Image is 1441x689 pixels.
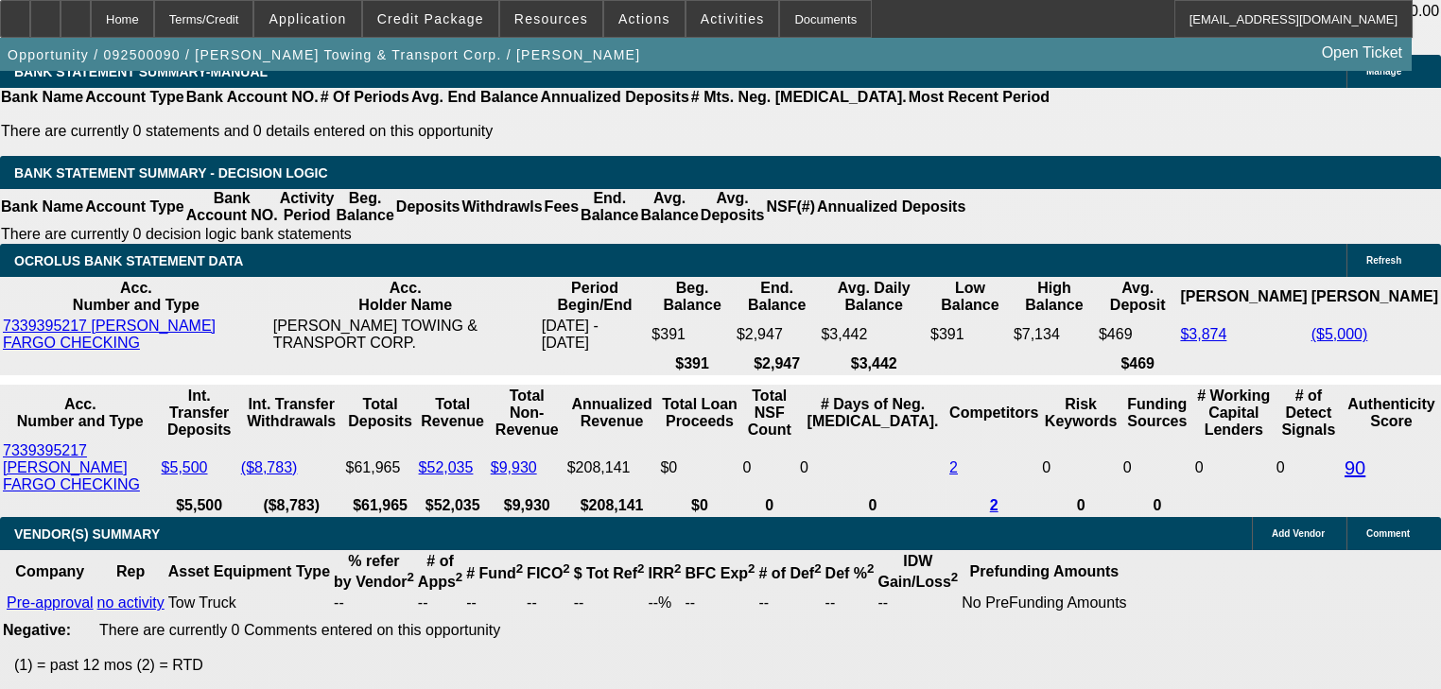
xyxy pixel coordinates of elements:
[418,553,462,590] b: # of Apps
[99,622,500,638] span: There are currently 0 Comments entered on this opportunity
[7,594,94,611] a: Pre-approval
[541,317,650,353] td: [DATE] - [DATE]
[8,47,640,62] span: Opportunity / 092500090 / [PERSON_NAME] Towing & Transport Corp. / [PERSON_NAME]
[544,189,580,225] th: Fees
[573,594,646,612] td: --
[466,565,523,581] b: # Fund
[701,11,765,26] span: Activities
[3,622,71,638] b: Negative:
[639,189,699,225] th: Avg. Balance
[167,594,331,612] td: Tow Truck
[1345,457,1365,478] a: 90
[908,88,1050,107] th: Most Recent Period
[877,553,958,590] b: IDW Gain/Loss
[563,561,569,576] sup: 2
[460,189,543,225] th: Withdrawls
[490,387,564,439] th: Total Non-Revenue
[254,1,360,37] button: Application
[604,1,685,37] button: Actions
[1013,317,1096,353] td: $7,134
[1122,441,1192,494] td: 0
[1276,387,1342,439] th: # of Detect Signals
[1098,354,1177,373] th: $469
[419,459,474,475] a: $52,035
[618,11,670,26] span: Actions
[759,565,822,581] b: # of Def
[736,317,819,353] td: $2,947
[490,496,564,515] th: $9,930
[3,442,140,492] a: 7339395217 [PERSON_NAME] FARGO CHECKING
[637,561,644,576] sup: 2
[659,387,739,439] th: Total Loan Proceeds
[539,88,689,107] th: Annualized Deposits
[491,459,537,475] a: $9,930
[279,189,336,225] th: Activity Period
[567,459,657,476] div: $208,141
[736,354,819,373] th: $2,947
[1344,387,1439,439] th: Authenticity Score
[990,497,998,513] a: 2
[1041,387,1120,439] th: Risk Keywords
[949,459,958,475] a: 2
[686,1,779,37] button: Activities
[742,441,797,494] td: 0
[929,279,1011,315] th: Low Balance
[867,561,874,576] sup: 2
[1314,37,1410,69] a: Open Ticket
[161,496,238,515] th: $5,500
[15,563,84,579] b: Company
[240,496,343,515] th: ($8,783)
[345,441,416,494] td: $61,965
[674,561,681,576] sup: 2
[1041,496,1120,515] th: 0
[816,189,966,225] th: Annualized Deposits
[685,565,755,581] b: BFC Exp
[799,441,946,494] td: 0
[335,189,394,225] th: Beg. Balance
[1276,441,1342,494] td: 0
[3,318,216,351] a: 7339395217 [PERSON_NAME] FARGO CHECKING
[465,594,524,612] td: --
[162,459,208,475] a: $5,500
[14,165,328,181] span: Bank Statement Summary - Decision Logic
[2,279,270,315] th: Acc. Number and Type
[407,570,413,584] sup: 2
[566,387,658,439] th: Annualized Revenue
[526,594,571,612] td: --
[14,657,1441,674] p: (1) = past 12 mos (2) = RTD
[418,496,488,515] th: $52,035
[1366,528,1410,539] span: Comment
[825,565,875,581] b: Def %
[929,317,1011,353] td: $391
[799,496,946,515] th: 0
[1122,496,1192,515] th: 0
[820,317,928,353] td: $3,442
[825,594,876,612] td: --
[116,563,145,579] b: Rep
[516,561,523,576] sup: 2
[1013,279,1096,315] th: High Balance
[1194,387,1274,439] th: # Working Capital Lenders
[14,253,243,268] span: OCROLUS BANK STATEMENT DATA
[648,565,681,581] b: IRR
[566,496,658,515] th: $208,141
[659,496,739,515] th: $0
[970,563,1120,579] b: Prefunding Amounts
[410,88,540,107] th: Avg. End Balance
[84,189,185,225] th: Account Type
[363,1,498,37] button: Credit Package
[814,561,821,576] sup: 2
[241,459,298,475] a: ($8,783)
[1311,326,1368,342] a: ($5,000)
[951,570,958,584] sup: 2
[514,11,588,26] span: Resources
[333,594,415,612] td: --
[962,594,1126,611] div: No PreFunding Amounts
[269,11,346,26] span: Application
[1272,528,1325,539] span: Add Vendor
[651,279,734,315] th: Beg. Balance
[1179,279,1308,315] th: [PERSON_NAME]
[395,189,461,225] th: Deposits
[748,561,755,576] sup: 2
[456,570,462,584] sup: 2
